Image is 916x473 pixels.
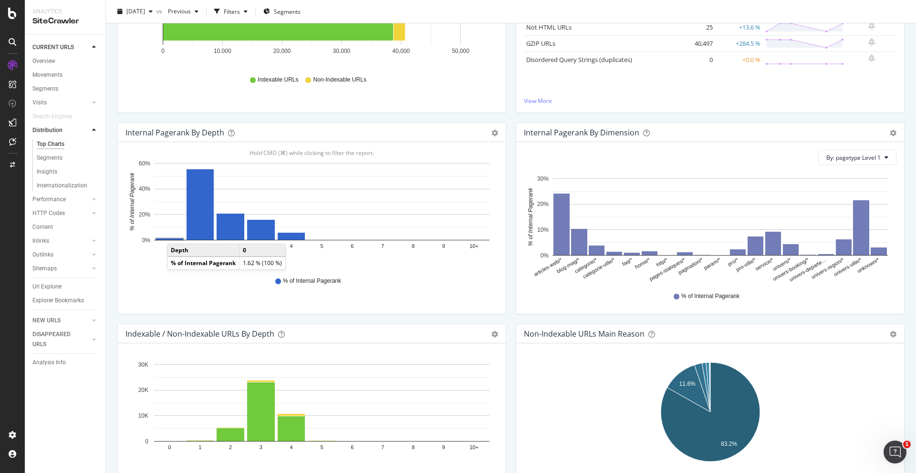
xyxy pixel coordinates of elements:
[903,441,911,448] span: 1
[125,128,224,137] div: Internal Pagerank by Depth
[526,55,632,64] a: Disordered Query Strings (duplicates)
[818,150,896,165] button: By: pagetype Level 1
[524,173,896,283] div: A chart.
[32,264,89,274] a: Sitemaps
[37,167,57,177] div: Insights
[442,445,445,451] text: 9
[32,264,57,274] div: Sitemaps
[524,359,896,469] svg: A chart.
[32,222,53,232] div: Content
[573,257,598,274] text: categorie/*
[32,250,53,260] div: Outlinks
[537,226,549,233] text: 10%
[533,257,563,278] text: articles-web/*
[129,172,135,231] text: % of Internal Pagerank
[833,257,863,277] text: univers-ville/*
[771,257,792,272] text: univers/*
[32,236,89,246] a: Inlinks
[677,257,704,276] text: pagination/*
[32,222,99,232] a: Content
[210,4,251,19] button: Filters
[856,257,880,274] text: unknown/*
[727,257,739,267] text: pro/*
[167,257,239,269] td: % of Internal Pagerank
[114,4,156,19] button: [DATE]
[125,359,498,469] svg: A chart.
[198,445,201,451] text: 1
[715,19,763,35] td: +13.6 %
[260,445,262,451] text: 3
[32,98,89,108] a: Visits
[735,257,757,273] text: pro-ville/*
[138,412,148,419] text: 10K
[442,244,445,249] text: 9
[32,16,98,27] div: SiteCrawler
[715,35,763,51] td: +284.5 %
[826,154,881,162] span: By: pagetype Level 1
[125,157,498,268] svg: A chart.
[125,329,274,339] div: Indexable / Non-Indexable URLs by Depth
[37,139,64,149] div: Top Charts
[32,329,89,350] a: DISAPPEARED URLS
[648,257,687,282] text: pages-statiques/*
[469,445,479,451] text: 10+
[32,42,89,52] a: CURRENT URLS
[32,208,89,218] a: HTTP Codes
[677,51,715,68] td: 0
[214,48,231,54] text: 10,000
[37,181,99,191] a: Internationalization
[890,331,896,338] div: gear
[32,282,62,292] div: Url Explorer
[541,252,549,259] text: 0%
[351,445,354,451] text: 6
[139,160,150,167] text: 60%
[772,257,810,282] text: univers-booking/*
[273,48,291,54] text: 20,000
[412,244,415,249] text: 8
[274,7,301,15] span: Segments
[32,84,99,94] a: Segments
[677,19,715,35] td: 25
[556,257,581,274] text: blog-mag/*
[452,48,469,54] text: 50,000
[260,4,304,19] button: Segments
[32,56,55,66] div: Overview
[703,257,722,271] text: param/*
[32,98,47,108] div: Visits
[868,54,875,62] div: bell-plus
[139,211,150,218] text: 20%
[524,329,645,339] div: Non-Indexable URLs Main Reason
[164,4,202,19] button: Previous
[37,139,99,149] a: Top Charts
[381,244,384,249] text: 7
[229,445,232,451] text: 2
[32,282,99,292] a: Url Explorer
[491,331,498,338] div: gear
[32,358,99,368] a: Analysis Info
[381,445,384,451] text: 7
[32,329,81,350] div: DISAPPEARED URLS
[320,445,323,451] text: 5
[32,250,89,260] a: Outlinks
[526,39,555,48] a: GZIP URLs
[810,257,845,280] text: univers-region/*
[537,175,549,182] text: 30%
[32,316,61,326] div: NEW URLS
[412,445,415,451] text: 8
[524,97,896,105] a: View More
[582,257,616,279] text: categorie-ville/*
[32,208,65,218] div: HTTP Codes
[32,236,49,246] div: Inlinks
[491,130,498,136] div: gear
[721,441,737,447] text: 83.2%
[469,244,479,249] text: 10+
[142,237,151,244] text: 0%
[37,153,99,163] a: Segments
[754,257,775,272] text: service/*
[320,244,323,249] text: 5
[32,195,66,205] div: Performance
[677,35,715,51] td: 40,497
[239,257,286,269] td: 1.62 % (100 %)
